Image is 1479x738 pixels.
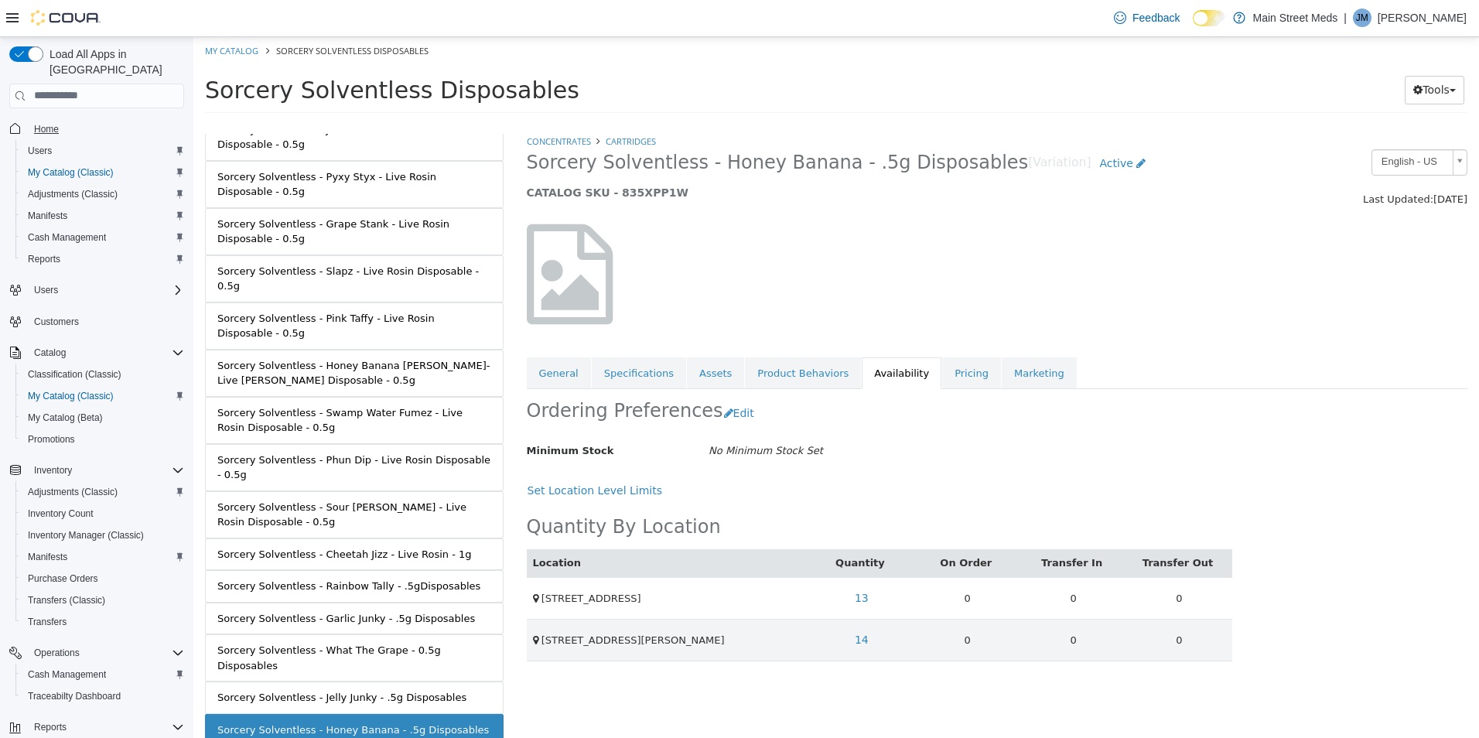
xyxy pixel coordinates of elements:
[15,205,190,227] button: Manifests
[22,591,111,610] a: Transfers (Classic)
[15,407,190,429] button: My Catalog (Beta)
[24,227,298,257] div: Sorcery Solventless - Slapz - Live Rosin Disposable - 0.5g
[24,606,298,636] div: Sorcery Solventless - What The Grape - 0.5g Disposables
[15,429,190,450] button: Promotions
[22,504,184,523] span: Inventory Count
[34,347,66,359] span: Catalog
[348,555,448,567] span: [STREET_ADDRESS]
[24,321,298,351] div: Sorcery Solventless - Honey Banana [PERSON_NAME]- Live [PERSON_NAME] Disposable - 0.5g
[22,687,127,706] a: Traceabilty Dashboard
[15,524,190,546] button: Inventory Manager (Classic)
[43,46,184,77] span: Load All Apps in [GEOGRAPHIC_DATA]
[907,120,940,132] span: Active
[22,387,184,405] span: My Catalog (Classic)
[412,98,463,110] a: Cartridges
[1211,39,1271,67] button: Tools
[28,718,73,736] button: Reports
[34,316,79,328] span: Customers
[22,526,184,545] span: Inventory Manager (Classic)
[3,118,190,140] button: Home
[24,510,278,525] div: Sorcery Solventless - Cheetah Jizz - Live Rosin - 1g
[835,120,897,132] small: [Variation]
[28,145,52,157] span: Users
[22,526,150,545] a: Inventory Manager (Classic)
[848,520,912,531] a: Transfer In
[15,546,190,568] button: Manifests
[28,507,94,520] span: Inventory Count
[15,183,190,205] button: Adjustments (Classic)
[24,542,287,557] div: Sorcery Solventless - Rainbow Tally - .5gDisposables
[15,568,190,589] button: Purchase Orders
[12,39,386,67] span: Sorcery Solventless Disposables
[3,310,190,333] button: Customers
[24,179,298,210] div: Sorcery Solventless - Grape Stank - Live Rosin Disposable - 0.5g
[933,582,1039,624] td: 0
[333,114,835,138] span: Sorcery Solventless - Honey Banana - .5g Disposables
[15,227,190,248] button: Cash Management
[398,320,493,353] a: Specifications
[333,408,421,419] span: Minimum Stock
[827,540,933,582] td: 0
[83,8,235,19] span: Sorcery Solventless Disposables
[22,185,124,203] a: Adjustments (Classic)
[22,365,128,384] a: Classification (Classic)
[515,408,630,419] i: No Minimum Stock Set
[1178,112,1274,138] a: English - US
[28,644,184,662] span: Operations
[15,162,190,183] button: My Catalog (Classic)
[1378,9,1467,27] p: [PERSON_NAME]
[15,664,190,685] button: Cash Management
[933,540,1039,582] td: 0
[333,478,528,502] h2: Quantity By Location
[22,207,184,225] span: Manifests
[22,250,67,268] a: Reports
[28,368,121,381] span: Classification (Classic)
[15,611,190,633] button: Transfers
[721,582,827,624] td: 0
[28,281,64,299] button: Users
[827,582,933,624] td: 0
[24,463,298,493] div: Sorcery Solventless - Sour [PERSON_NAME] - Live Rosin Disposable - 0.5g
[22,665,184,684] span: Cash Management
[28,668,106,681] span: Cash Management
[3,716,190,738] button: Reports
[22,250,184,268] span: Reports
[333,439,478,468] button: Set Location Level Limits
[22,365,184,384] span: Classification (Classic)
[28,616,67,628] span: Transfers
[22,569,104,588] a: Purchase Orders
[1170,156,1240,168] span: Last Updated:
[31,10,101,26] img: Cova
[1193,10,1225,26] input: Dark Mode
[24,274,298,304] div: Sorcery Solventless - Pink Taffy - Live Rosin Disposable - 0.5g
[22,483,184,501] span: Adjustments (Classic)
[12,8,65,19] a: My Catalog
[15,503,190,524] button: Inventory Count
[22,163,120,182] a: My Catalog (Classic)
[28,594,105,606] span: Transfers (Classic)
[808,320,883,353] a: Marketing
[15,248,190,270] button: Reports
[22,185,184,203] span: Adjustments (Classic)
[22,142,184,160] span: Users
[28,231,106,244] span: Cash Management
[22,228,112,247] a: Cash Management
[22,430,184,449] span: Promotions
[22,228,184,247] span: Cash Management
[749,320,808,353] a: Pricing
[34,721,67,733] span: Reports
[28,120,65,138] a: Home
[15,385,190,407] button: My Catalog (Classic)
[24,368,298,398] div: Sorcery Solventless - Swamp Water Fumez - Live Rosin Disposable - 0.5g
[3,460,190,481] button: Inventory
[24,132,298,162] div: Sorcery Solventless - Pyxy Styx - Live Rosin Disposable - 0.5g
[22,548,184,566] span: Manifests
[24,574,282,589] div: Sorcery Solventless - Garlic Junky - .5g Disposables
[949,520,1023,531] a: Transfer Out
[22,207,73,225] a: Manifests
[34,464,72,477] span: Inventory
[721,540,827,582] td: 0
[15,589,190,611] button: Transfers (Classic)
[22,665,112,684] a: Cash Management
[28,412,103,424] span: My Catalog (Beta)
